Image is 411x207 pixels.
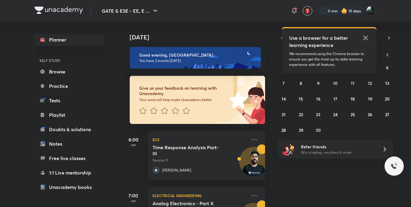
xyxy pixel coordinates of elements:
button: September 30, 2025 [314,125,323,135]
img: feedback_image [209,76,265,124]
abbr: September 11, 2025 [351,80,354,86]
p: We recommend using the Chrome browser to ensure you get the most up-to-date learning experience w... [289,51,369,67]
p: AM [121,143,145,147]
button: September 22, 2025 [296,110,306,119]
img: Sachin Sonkar [366,6,376,16]
a: Company Logo [35,7,83,15]
img: Company Logo [35,7,83,14]
h4: [DATE] [130,34,271,41]
a: Free live classes [35,152,104,164]
p: Session 9 [153,158,247,163]
button: September 26, 2025 [365,110,375,119]
abbr: September 24, 2025 [333,112,338,117]
abbr: September 10, 2025 [333,80,338,86]
p: Win a laptop, vouchers & more [301,150,375,155]
abbr: September 8, 2025 [300,80,302,86]
img: evening [130,47,261,69]
h6: SELF STUDY [35,55,104,66]
button: September 18, 2025 [348,94,357,103]
abbr: September 20, 2025 [385,96,390,102]
abbr: September 6, 2025 [386,65,388,70]
h5: 6:00 [121,136,145,143]
button: September 19, 2025 [365,94,375,103]
abbr: September 21, 2025 [282,112,286,117]
button: avatar [303,6,312,16]
a: Planner [35,34,104,46]
abbr: September 7, 2025 [283,80,285,86]
button: September 17, 2025 [331,94,340,103]
abbr: September 12, 2025 [368,80,372,86]
h5: Time Response Analysis Part-III [153,144,227,156]
p: Electrical Engineering [153,192,247,199]
button: September 23, 2025 [314,110,323,119]
abbr: September 22, 2025 [299,112,303,117]
abbr: September 30, 2025 [316,127,321,133]
img: avatar [305,8,310,14]
abbr: September 13, 2025 [385,80,389,86]
button: September 13, 2025 [382,78,392,88]
p: Your word will help make Unacademy better [139,97,227,102]
img: Avatar [239,150,268,179]
a: Unacademy books [35,181,104,193]
h5: 7:00 [121,192,145,199]
abbr: September 19, 2025 [368,96,372,102]
img: referral [283,143,295,155]
button: September 10, 2025 [331,78,340,88]
p: You have 2 events [DATE] [139,58,255,63]
a: Tests [35,94,104,107]
button: September 8, 2025 [296,78,306,88]
a: Doubts & solutions [35,123,104,135]
p: AM [121,199,145,203]
h5: Use a browser for a better learning experience [289,34,349,49]
button: September 6, 2025 [382,63,392,72]
abbr: September 17, 2025 [333,96,337,102]
abbr: September 23, 2025 [316,112,320,117]
button: September 15, 2025 [296,94,306,103]
abbr: September 29, 2025 [299,127,303,133]
abbr: September 16, 2025 [316,96,320,102]
abbr: September 27, 2025 [385,112,389,117]
button: September 25, 2025 [348,110,357,119]
button: September 9, 2025 [314,78,323,88]
img: ttu [391,162,398,170]
button: September 12, 2025 [365,78,375,88]
button: September 27, 2025 [382,110,392,119]
h6: Give us your feedback on learning with Unacademy [139,85,227,96]
img: streak [341,8,347,14]
h6: Good evening, [GEOGRAPHIC_DATA] [139,52,255,58]
button: September 7, 2025 [279,78,289,88]
abbr: September 26, 2025 [368,112,372,117]
abbr: September 18, 2025 [351,96,355,102]
h5: Analog Electronics - Part X [153,200,227,206]
abbr: September 14, 2025 [282,96,286,102]
a: 1:1 Live mentorship [35,167,104,179]
a: Practice [35,80,104,92]
abbr: September 25, 2025 [351,112,355,117]
abbr: September 28, 2025 [281,127,286,133]
button: September 11, 2025 [348,78,357,88]
p: [PERSON_NAME] [162,168,191,173]
abbr: September 15, 2025 [299,96,303,102]
abbr: September 9, 2025 [317,80,320,86]
p: ECE [153,136,247,143]
button: September 28, 2025 [279,125,289,135]
button: September 21, 2025 [279,110,289,119]
a: Playlist [35,109,104,121]
button: September 29, 2025 [296,125,306,135]
a: Notes [35,138,104,150]
abbr: Saturday [386,52,388,57]
button: September 14, 2025 [279,94,289,103]
button: September 16, 2025 [314,94,323,103]
a: Browse [35,66,104,78]
button: GATE & ESE - EE, E ... [98,5,162,17]
button: September 20, 2025 [382,94,392,103]
button: September 24, 2025 [331,110,340,119]
h6: Refer friends [301,144,375,150]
